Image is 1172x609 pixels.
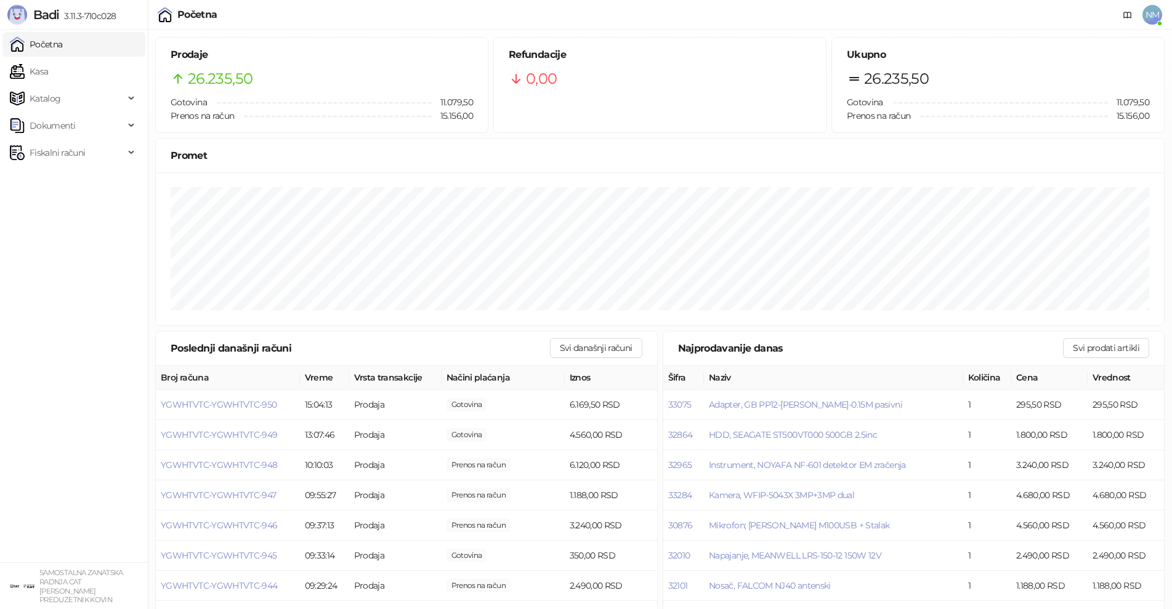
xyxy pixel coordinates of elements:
button: Mikrofon; [PERSON_NAME] M100USB + Stalak [709,520,889,531]
button: Svi današnji računi [550,338,642,358]
td: Prodaja [349,541,442,571]
td: 6.120,00 RSD [565,450,657,480]
td: Prodaja [349,390,442,420]
button: YGWHTVTC-YGWHTVTC-945 [161,550,277,561]
td: 3.240,00 RSD [1011,450,1088,480]
th: Vrednost [1088,366,1164,390]
button: Adapter, GB PP12-[PERSON_NAME]-0.15M pasivni [709,399,902,410]
a: Početna [10,32,63,57]
div: Najprodavanije danas [678,341,1064,356]
td: 1 [963,420,1011,450]
button: YGWHTVTC-YGWHTVTC-950 [161,399,277,410]
h5: Prodaje [171,47,473,62]
td: 09:55:27 [300,480,349,510]
td: 1 [963,480,1011,510]
td: 1 [963,541,1011,571]
span: 1.188,00 [447,488,511,502]
span: 5.000,00 [447,428,487,442]
span: 26.235,50 [864,67,929,91]
span: 11.079,50 [432,95,473,109]
button: 32101 [668,580,688,591]
h5: Ukupno [847,47,1149,62]
span: YGWHTVTC-YGWHTVTC-949 [161,429,278,440]
button: Napajanje, MEANWELL LRS-150-12 150W 12V [709,550,881,561]
button: 30876 [668,520,693,531]
span: Prenos na račun [847,110,910,121]
span: Dokumenti [30,113,75,138]
td: 4.560,00 RSD [1088,510,1164,541]
th: Vreme [300,366,349,390]
td: 6.169,50 RSD [565,390,657,420]
div: Promet [171,148,1149,163]
span: Katalog [30,86,61,111]
th: Vrsta transakcije [349,366,442,390]
td: 1 [963,510,1011,541]
button: 32010 [668,550,690,561]
span: 15.156,00 [432,109,473,123]
button: Kamera, WFIP-5043X 3MP+3MP dual [709,490,854,501]
div: Početna [177,10,217,20]
td: 2.490,00 RSD [565,571,657,601]
span: 350,00 [447,549,487,562]
button: 32965 [668,459,692,470]
th: Naziv [704,366,963,390]
td: Prodaja [349,571,442,601]
small: SAMOSTALNA ZANATSKA RADNJA CAT [PERSON_NAME] PREDUZETNIK KOVIN [39,568,123,604]
span: 6.200,00 [447,398,487,411]
td: 3.240,00 RSD [1088,450,1164,480]
td: 2.490,00 RSD [1011,541,1088,571]
td: Prodaja [349,450,442,480]
h5: Refundacije [509,47,811,62]
th: Načini plaćanja [442,366,565,390]
td: 1 [963,450,1011,480]
td: 09:33:14 [300,541,349,571]
button: 33284 [668,490,692,501]
img: 64x64-companyLogo-ae27db6e-dfce-48a1-b68e-83471bd1bffd.png [10,574,34,599]
button: 33075 [668,399,692,410]
td: Prodaja [349,420,442,450]
th: Cena [1011,366,1088,390]
th: Broj računa [156,366,300,390]
td: 4.680,00 RSD [1088,480,1164,510]
td: 4.560,00 RSD [1011,510,1088,541]
td: 1.800,00 RSD [1088,420,1164,450]
span: Gotovina [171,97,207,108]
button: YGWHTVTC-YGWHTVTC-946 [161,520,278,531]
span: Fiskalni računi [30,140,85,165]
span: Badi [33,7,59,22]
td: 15:04:13 [300,390,349,420]
th: Iznos [565,366,657,390]
span: 6.120,00 [447,458,511,472]
span: 0,00 [526,67,557,91]
td: 10:10:03 [300,450,349,480]
td: 295,50 RSD [1011,390,1088,420]
td: 1 [963,571,1011,601]
span: 3.240,00 [447,518,511,532]
th: Šifra [663,366,705,390]
button: Svi prodati artikli [1063,338,1149,358]
th: Količina [963,366,1011,390]
span: Gotovina [847,97,883,108]
button: YGWHTVTC-YGWHTVTC-944 [161,580,278,591]
button: HDD, SEAGATE ST500VT000 500GB 2.5inc [709,429,877,440]
span: 2.490,00 [447,579,511,592]
a: Kasa [10,59,48,84]
td: 1 [963,390,1011,420]
button: 32864 [668,429,693,440]
td: 13:07:46 [300,420,349,450]
td: 4.560,00 RSD [565,420,657,450]
td: 295,50 RSD [1088,390,1164,420]
td: 1.188,00 RSD [1011,571,1088,601]
td: 1.188,00 RSD [1088,571,1164,601]
button: Instrument, NOYAFA NF-601 detektor EM zračenja [709,459,906,470]
a: Dokumentacija [1118,5,1138,25]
